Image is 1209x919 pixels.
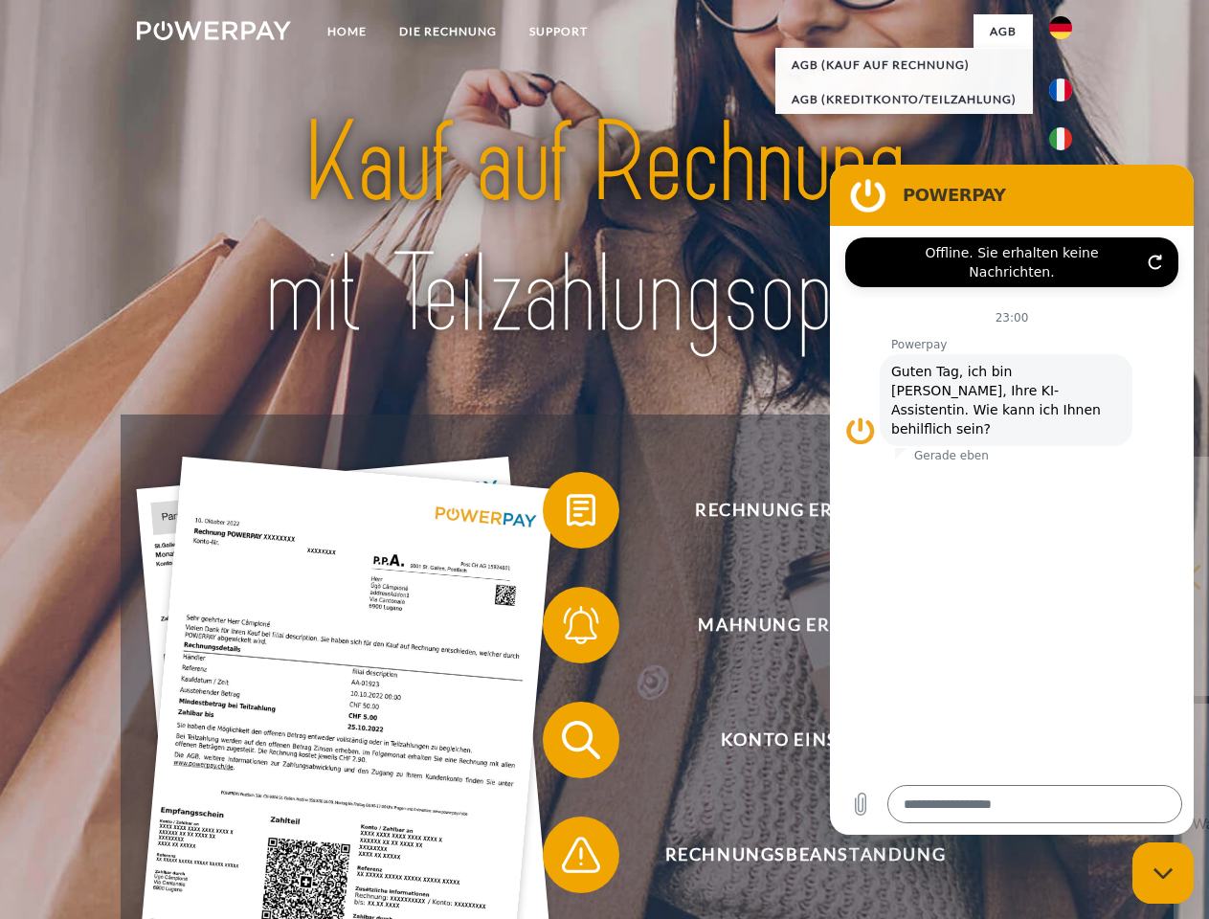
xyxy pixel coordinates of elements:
a: AGB (Kreditkonto/Teilzahlung) [775,82,1033,117]
img: title-powerpay_de.svg [183,92,1026,367]
img: qb_bill.svg [557,486,605,534]
a: DIE RECHNUNG [383,14,513,49]
img: de [1049,16,1072,39]
button: Rechnungsbeanstandung [543,817,1041,893]
img: qb_warning.svg [557,831,605,879]
span: Rechnung erhalten? [571,472,1040,549]
img: logo-powerpay-white.svg [137,21,291,40]
button: Mahnung erhalten? [543,587,1041,663]
a: SUPPORT [513,14,604,49]
a: agb [974,14,1033,49]
span: Rechnungsbeanstandung [571,817,1040,893]
button: Konto einsehen [543,702,1041,778]
iframe: Schaltfläche zum Öffnen des Messaging-Fensters; Konversation läuft [1132,842,1194,904]
span: Konto einsehen [571,702,1040,778]
iframe: Messaging-Fenster [830,165,1194,835]
a: AGB (Kauf auf Rechnung) [775,48,1033,82]
button: Rechnung erhalten? [543,472,1041,549]
img: it [1049,127,1072,150]
img: qb_search.svg [557,716,605,764]
a: Home [311,14,383,49]
img: fr [1049,78,1072,101]
img: qb_bell.svg [557,601,605,649]
span: Mahnung erhalten? [571,587,1040,663]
